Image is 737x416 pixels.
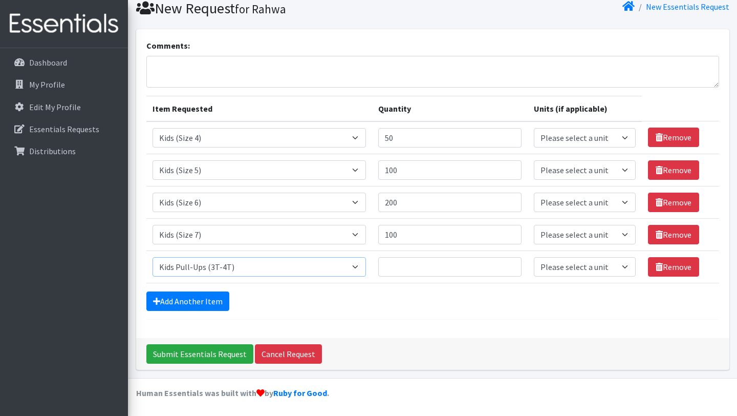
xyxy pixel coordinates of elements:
a: Remove [648,225,699,244]
img: HumanEssentials [4,7,124,41]
a: My Profile [4,74,124,95]
p: Dashboard [29,57,67,68]
label: Comments: [146,39,190,52]
p: Essentials Requests [29,124,99,134]
a: Dashboard [4,52,124,73]
a: Remove [648,193,699,212]
a: Remove [648,160,699,180]
a: New Essentials Request [646,2,729,12]
strong: Human Essentials was built with by . [136,388,329,398]
a: Essentials Requests [4,119,124,139]
th: Quantity [372,96,528,121]
p: Distributions [29,146,76,156]
a: Remove [648,128,699,147]
a: Add Another Item [146,292,229,311]
a: Ruby for Good [273,388,327,398]
th: Item Requested [146,96,372,121]
a: Edit My Profile [4,97,124,117]
p: My Profile [29,79,65,90]
small: for Rahwa [235,2,286,16]
a: Cancel Request [255,344,322,364]
a: Distributions [4,141,124,161]
p: Edit My Profile [29,102,81,112]
input: Submit Essentials Request [146,344,253,364]
a: Remove [648,257,699,277]
th: Units (if applicable) [528,96,641,121]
